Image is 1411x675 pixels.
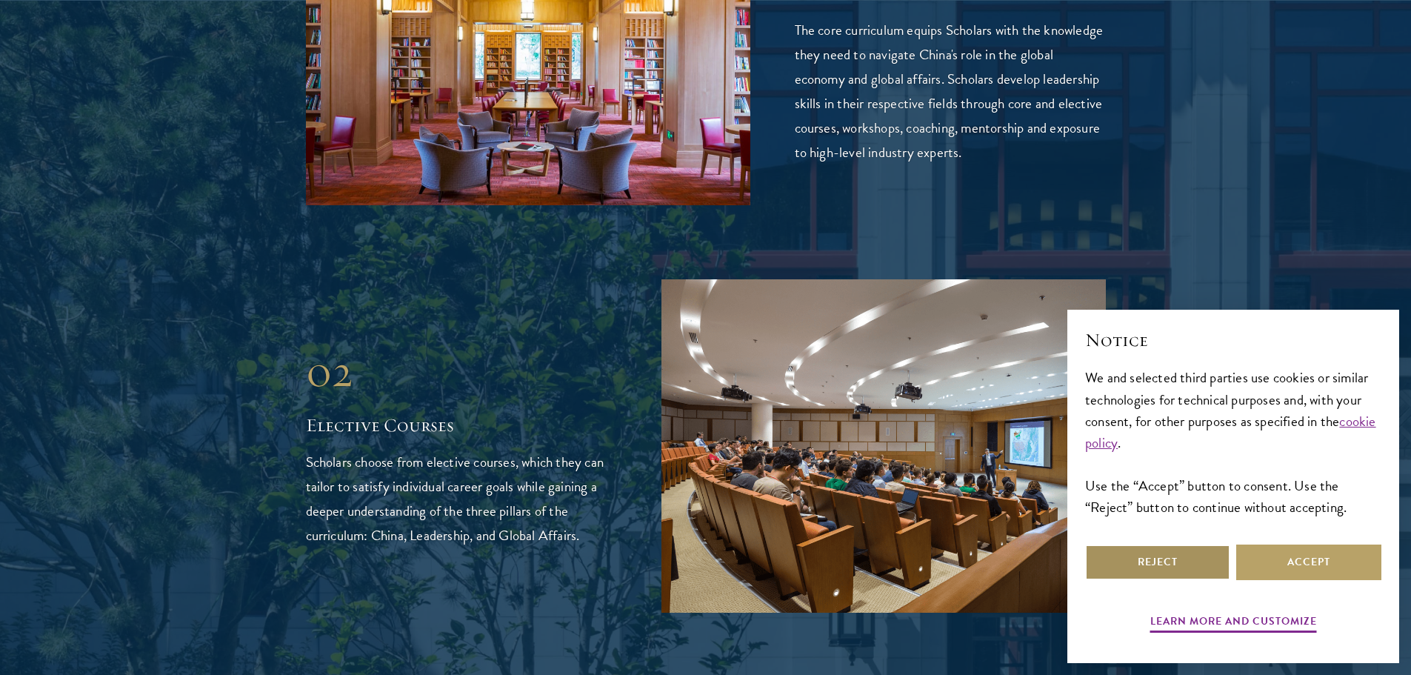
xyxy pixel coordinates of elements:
[1085,327,1381,353] h2: Notice
[1085,545,1230,580] button: Reject
[795,18,1106,164] p: The core curriculum equips Scholars with the knowledge they need to navigate China's role in the ...
[306,345,617,398] div: 02
[1085,410,1376,453] a: cookie policy
[1085,367,1381,517] div: We and selected third parties use cookies or similar technologies for technical purposes and, wit...
[306,450,617,548] p: Scholars choose from elective courses, which they can tailor to satisfy individual career goals w...
[306,413,617,438] h2: Elective Courses
[1236,545,1381,580] button: Accept
[1150,612,1317,635] button: Learn more and customize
